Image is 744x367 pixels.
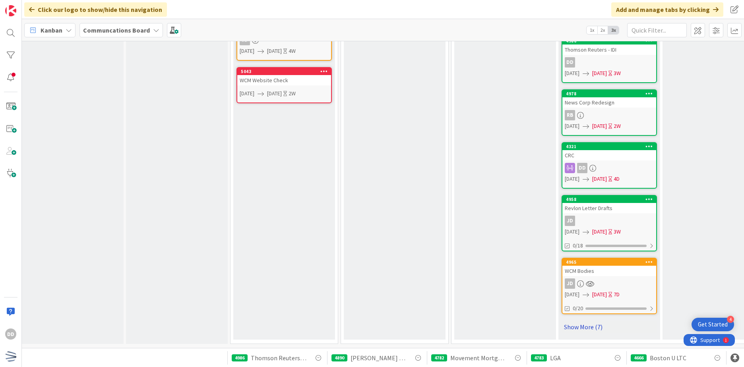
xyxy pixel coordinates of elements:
[41,25,62,35] span: Kanban
[17,1,36,11] span: Support
[240,47,254,55] span: [DATE]
[698,321,728,328] div: Get Started
[237,68,331,75] div: 5043
[592,122,607,130] span: [DATE]
[573,241,583,250] span: 0/18
[562,163,656,173] div: DD
[232,354,248,361] div: 4986
[562,195,657,251] a: 4958Revlon Letter DraftsJD[DATE][DATE]3W0/18
[431,354,447,361] div: 4782
[614,175,620,183] div: 4D
[5,328,16,340] div: DD
[562,196,656,203] div: 4958
[267,89,282,98] span: [DATE]
[562,90,656,97] div: 4978
[592,175,607,183] span: [DATE]
[565,57,575,68] div: DD
[562,203,656,213] div: Revlon Letter Drafts
[692,318,734,331] div: Open Get Started checklist, remaining modules: 4
[240,89,254,98] span: [DATE]
[565,175,579,183] span: [DATE]
[565,228,579,236] span: [DATE]
[614,290,620,299] div: 7D
[562,97,656,108] div: News Corp Redesign
[565,110,575,120] div: RB
[251,353,307,363] span: Thomson Reuters - IDI
[562,266,656,276] div: WCM Bodies
[531,354,547,361] div: 4783
[565,278,575,289] div: JD
[562,143,656,160] div: 4321CRC
[562,321,657,333] a: Show More (7)
[331,354,347,361] div: 4890
[614,69,621,77] div: 3W
[565,290,579,299] span: [DATE]
[562,278,656,289] div: JD
[565,122,579,130] span: [DATE]
[562,37,657,83] a: 4986Thomson Reuters - IDIDD[DATE][DATE]3W
[565,216,575,226] div: JD
[597,26,608,34] span: 2x
[566,91,656,97] div: 4978
[289,89,296,98] div: 2W
[83,26,150,34] b: Communcations Board
[237,68,331,85] div: 5043WCM Website Check
[562,142,657,189] a: 4321CRCDD[DATE][DATE]4D
[587,26,597,34] span: 1x
[237,75,331,85] div: WCM Website Check
[592,228,607,236] span: [DATE]
[608,26,619,34] span: 3x
[562,90,656,108] div: 4978News Corp Redesign
[562,110,656,120] div: RB
[267,47,282,55] span: [DATE]
[5,351,16,362] img: avatar
[614,122,621,130] div: 2W
[562,259,656,266] div: 4965
[562,150,656,160] div: CRC
[562,259,656,276] div: 4965WCM Bodies
[614,228,621,236] div: 3W
[562,89,657,136] a: 4978News Corp RedesignRB[DATE][DATE]2W
[650,353,686,363] span: Boston U LTC
[592,69,607,77] span: [DATE]
[24,2,167,17] div: Click our logo to show/hide this navigation
[592,290,607,299] span: [DATE]
[577,163,587,173] div: DD
[562,216,656,226] div: JD
[236,67,332,103] a: 5043WCM Website Check[DATE][DATE]2W
[573,304,583,313] span: 0/20
[289,47,296,55] div: 4W
[41,3,43,10] div: 1
[631,354,647,361] div: 4666
[565,69,579,77] span: [DATE]
[562,57,656,68] div: DD
[566,259,656,265] div: 4965
[566,144,656,149] div: 4321
[566,197,656,202] div: 4958
[627,23,687,37] input: Quick Filter...
[5,5,16,16] img: Visit kanbanzone.com
[611,2,723,17] div: Add and manage tabs by clicking
[241,69,331,74] div: 5043
[351,353,407,363] span: [PERSON_NAME] - new timeline & Updates
[450,353,507,363] span: Movement Mortgage - Change dates
[550,353,561,363] span: LGA
[562,258,657,314] a: 4965WCM BodiesJD[DATE][DATE]7D0/20
[562,196,656,213] div: 4958Revlon Letter Drafts
[562,44,656,55] div: Thomson Reuters - IDI
[562,37,656,55] div: 4986Thomson Reuters - IDI
[562,143,656,150] div: 4321
[727,316,734,323] div: 4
